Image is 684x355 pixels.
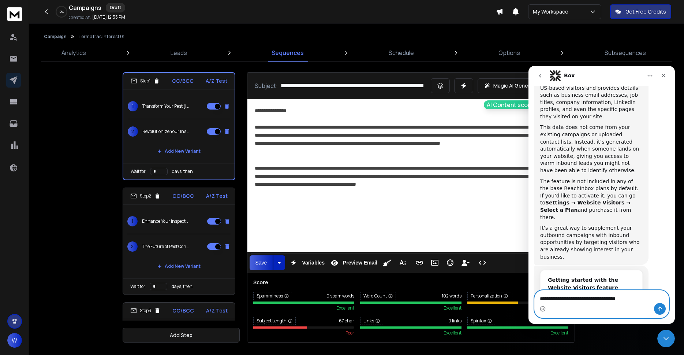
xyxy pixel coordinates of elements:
[142,218,189,224] p: Enhance Your Inspections with iTraker PRO!
[498,48,520,57] p: Options
[255,81,278,90] p: Subject:
[130,307,161,314] div: Step 3
[412,255,426,270] button: Insert Link (Ctrl+K)
[131,169,146,174] p: Wait for
[206,77,227,85] p: A/Z Test
[328,255,379,270] button: Preview Email
[384,44,418,62] a: Schedule
[253,317,296,325] span: Subject Length
[444,305,461,311] span: excellent
[172,77,194,85] p: CC/BCC
[60,10,64,14] p: 0 %
[360,317,383,325] span: Links
[106,3,125,12] div: Draft
[171,48,187,57] p: Leads
[250,255,273,270] button: Save
[131,78,160,84] div: Step 1
[494,44,524,62] a: Options
[130,284,145,289] p: Wait for
[92,14,125,20] p: [DATE] 12:35 PM
[142,129,189,134] p: Revolutionize Your Inspections with iTraker PRO
[345,330,354,336] span: poor
[267,44,308,62] a: Sequences
[166,44,191,62] a: Leads
[12,134,102,147] b: Settings → Website Visitors → Select a Plan
[533,8,571,15] p: My Workspace
[625,8,666,15] p: Get Free Credits
[444,330,461,336] span: excellent
[550,330,568,336] span: excellent
[341,260,379,266] span: Preview Email
[12,112,114,155] div: The feature is not included in any of the base ReachInbox plans by default. If you’d like to acti...
[493,82,540,89] p: Magic AI Generator
[172,169,193,174] p: days, then
[443,255,457,270] button: Emoticons
[206,307,228,314] p: A/Z Test
[152,144,206,159] button: Add New Variant
[142,103,189,109] p: Transform Your Pest {Inspections|Checkups|Surveys} with iTraker PRO
[484,100,572,109] button: AI Content score:Excellent
[300,260,326,266] span: Variables
[123,328,240,343] button: Add Step
[7,333,22,348] button: W
[459,255,472,270] button: Insert Unsubscribe Link
[57,44,90,62] a: Analytics
[172,192,194,200] p: CC/BCC
[528,66,675,324] iframe: Intercom live chat
[12,58,114,108] div: This data does not come from your existing campaigns or uploaded contact lists. Instead, it’s gen...
[253,279,569,286] h3: Score
[7,7,22,21] img: logo
[6,200,141,267] div: Lakshita says…
[339,318,354,324] span: 67 char
[127,241,138,252] span: 2
[123,188,235,295] li: Step2CC/BCCA/Z Test1Enhance Your Inspections with iTraker PRO!2The Future of Pest Control is Here...
[336,305,354,311] span: excellent
[69,15,91,21] p: Created At:
[389,48,414,57] p: Schedule
[475,255,489,270] button: Code View
[130,193,161,199] div: Step 2
[478,78,560,93] button: Magic AI Generator
[287,255,326,270] button: Variables
[126,237,137,249] button: Send a message…
[142,244,189,249] p: The Future of Pest Control is Here!
[610,4,671,19] button: Get Free Credits
[253,292,292,300] span: Spamminess
[600,44,650,62] a: Subsequences
[152,259,206,274] button: Add New Variant
[6,225,140,237] textarea: Message…
[172,307,194,314] p: CC/BCC
[61,48,86,57] p: Analytics
[326,293,354,299] span: 0 spam words
[467,317,495,325] span: Spintax
[19,210,106,226] div: Getting started with the Website Visitors feature
[448,318,461,324] span: 0 links
[44,34,67,40] button: Campaign
[12,159,114,195] div: It’s a great way to supplement your outbound campaigns with inbound opportunities by targeting vi...
[6,200,120,251] div: Getting started with the Website Visitors featureThe Website Visitors feature in ReachInbox helps...
[69,3,101,12] h1: Campaigns
[78,34,124,40] p: Termatrac Interest 01
[272,48,304,57] p: Sequences
[605,48,646,57] p: Subsequences
[11,240,17,246] button: Emoji picker
[127,216,138,226] span: 1
[128,101,138,111] span: 1
[442,293,461,299] span: 102 words
[172,284,193,289] p: days, then
[467,292,511,300] span: Personalization
[206,192,228,200] p: A/Z Test
[657,330,675,347] iframe: Intercom live chat
[12,204,114,247] div: Getting started with the Website Visitors featureThe Website Visitors feature in ReachInbox helps...
[428,255,442,270] button: Insert Image (Ctrl+P)
[123,72,235,180] li: Step1CC/BCCA/Z Test1Transform Your Pest {Inspections|Checkups|Surveys} with iTraker PRO2Revolutio...
[360,292,396,300] span: Word Count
